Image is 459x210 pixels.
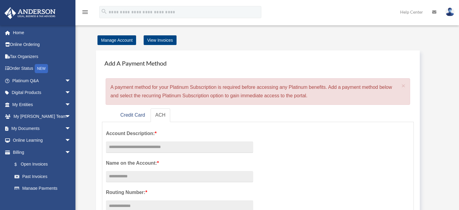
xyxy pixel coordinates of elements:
[65,134,77,147] span: arrow_drop_down
[4,87,80,99] a: Digital Productsarrow_drop_down
[4,111,80,123] a: My [PERSON_NAME] Teamarrow_drop_down
[8,170,80,183] a: Past Invoices
[18,161,21,168] span: $
[106,78,410,105] div: A payment method for your Platinum Subscription is required before accessing any Platinum benefit...
[65,87,77,99] span: arrow_drop_down
[151,108,171,122] a: ACH
[106,188,253,197] label: Routing Number:
[8,158,80,171] a: $Open Invoices
[102,57,414,70] h4: Add A Payment Method
[4,122,80,134] a: My Documentsarrow_drop_down
[65,146,77,159] span: arrow_drop_down
[3,7,57,19] img: Anderson Advisors Platinum Portal
[35,64,48,73] div: NEW
[65,122,77,135] span: arrow_drop_down
[144,35,177,45] a: View Invoices
[402,82,406,89] span: ×
[4,39,80,51] a: Online Ordering
[65,99,77,111] span: arrow_drop_down
[4,134,80,147] a: Online Learningarrow_drop_down
[4,63,80,75] a: Order StatusNEW
[106,159,253,167] label: Name on the Account:
[402,82,406,89] button: Close
[4,146,80,158] a: Billingarrow_drop_down
[4,27,80,39] a: Home
[8,183,77,195] a: Manage Payments
[116,108,150,122] a: Credit Card
[65,75,77,87] span: arrow_drop_down
[81,8,89,16] i: menu
[4,99,80,111] a: My Entitiesarrow_drop_down
[65,111,77,123] span: arrow_drop_down
[445,8,454,16] img: User Pic
[97,35,136,45] a: Manage Account
[4,75,80,87] a: Platinum Q&Aarrow_drop_down
[81,11,89,16] a: menu
[101,8,107,15] i: search
[106,129,253,138] label: Account Description:
[4,50,80,63] a: Tax Organizers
